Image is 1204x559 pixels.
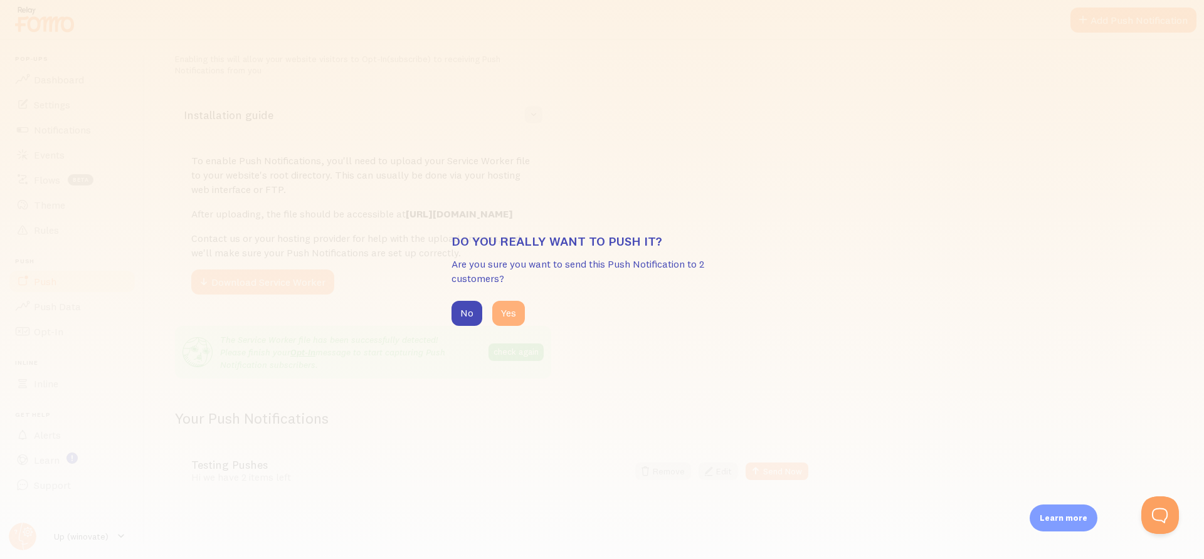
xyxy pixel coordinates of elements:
p: Are you sure you want to send this Push Notification to 2 customers? [451,257,752,286]
button: Yes [492,301,525,326]
div: Learn more [1030,504,1097,531]
button: No [451,301,482,326]
iframe: Help Scout Beacon - Open [1141,496,1179,534]
p: Learn more [1040,512,1087,524]
h3: Do you really want to push it? [451,233,752,249]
